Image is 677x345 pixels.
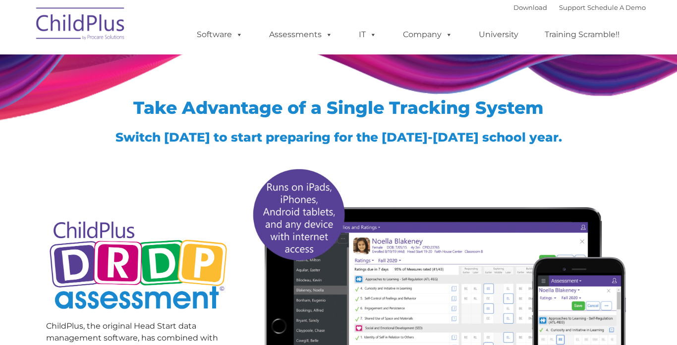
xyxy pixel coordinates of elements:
[559,3,585,11] a: Support
[187,25,253,45] a: Software
[349,25,387,45] a: IT
[31,0,130,50] img: ChildPlus by Procare Solutions
[133,97,544,118] span: Take Advantage of a Single Tracking System
[535,25,629,45] a: Training Scramble!!
[46,210,231,323] img: Copyright - DRDP Logo
[115,130,562,145] span: Switch [DATE] to start preparing for the [DATE]-[DATE] school year.
[393,25,462,45] a: Company
[513,3,547,11] a: Download
[469,25,528,45] a: University
[513,3,646,11] font: |
[587,3,646,11] a: Schedule A Demo
[259,25,342,45] a: Assessments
